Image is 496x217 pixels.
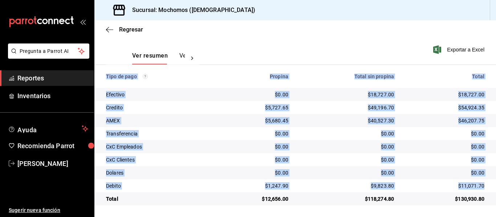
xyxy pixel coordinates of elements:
[106,182,210,189] div: Debito
[9,206,88,214] span: Sugerir nueva función
[406,91,484,98] div: $18,727.00
[5,53,89,60] a: Pregunta a Parrot AI
[300,182,394,189] div: $9,823.80
[222,143,288,150] div: $0.00
[119,26,143,33] span: Regresar
[406,104,484,111] div: $54,924.35
[126,6,255,14] h3: Sucursal: Mochomos ([DEMOGRAPHIC_DATA])
[80,19,86,25] button: open_drawer_menu
[300,195,394,203] div: $118,274.80
[300,104,394,111] div: $49,196.70
[106,104,210,111] div: Credito
[17,124,79,133] span: Ayuda
[106,130,210,137] div: Transferencia
[106,156,210,163] div: CxC Clientes
[106,26,143,33] button: Regresar
[300,156,394,163] div: $0.00
[8,43,89,59] button: Pregunta a Parrot AI
[222,130,288,137] div: $0.00
[17,73,88,83] span: Reportes
[106,91,210,98] div: Efectivo
[406,143,484,150] div: $0.00
[106,74,210,79] div: Tipo de pago
[406,130,484,137] div: $0.00
[143,74,148,79] svg: Los pagos realizados con Pay y otras terminales son montos brutos.
[106,195,210,203] div: Total
[17,91,88,101] span: Inventarios
[300,91,394,98] div: $18,727.00
[300,130,394,137] div: $0.00
[17,159,88,168] span: [PERSON_NAME]
[132,52,168,64] button: Ver resumen
[300,74,394,79] div: Total sin propina
[406,195,484,203] div: $130,930.80
[222,182,288,189] div: $1,247.90
[222,156,288,163] div: $0.00
[106,169,210,176] div: Dolares
[17,141,88,151] span: Recomienda Parrot
[132,52,185,64] div: navigation tabs
[222,117,288,124] div: $5,680.45
[406,117,484,124] div: $46,207.75
[222,195,288,203] div: $12,656.00
[222,91,288,98] div: $0.00
[222,74,288,79] div: Propina
[406,169,484,176] div: $0.00
[300,143,394,150] div: $0.00
[179,52,207,64] button: Ver pagos
[300,169,394,176] div: $0.00
[20,47,78,55] span: Pregunta a Parrot AI
[435,45,484,54] button: Exportar a Excel
[406,182,484,189] div: $11,071.70
[106,117,210,124] div: AMEX
[222,169,288,176] div: $0.00
[106,143,210,150] div: CxC Empleados
[300,117,394,124] div: $40,527.30
[406,156,484,163] div: $0.00
[406,74,484,79] div: Total
[222,104,288,111] div: $5,727.65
